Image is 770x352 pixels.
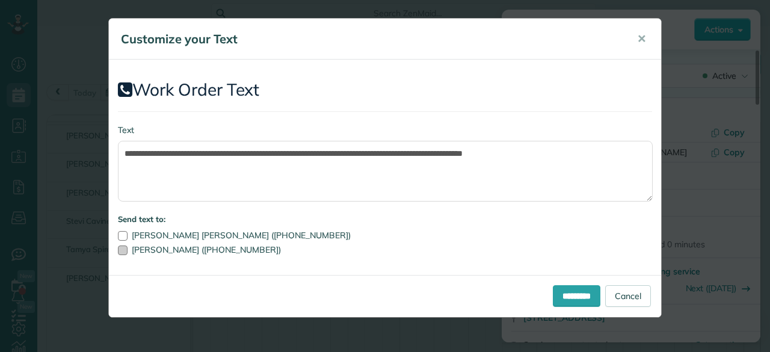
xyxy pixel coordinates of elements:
[605,285,651,307] a: Cancel
[132,244,281,255] span: [PERSON_NAME] ([PHONE_NUMBER])
[132,230,351,241] span: [PERSON_NAME] [PERSON_NAME] ([PHONE_NUMBER])
[118,124,652,136] label: Text
[637,32,646,46] span: ✕
[121,31,620,48] h5: Customize your Text
[118,81,652,99] h2: Work Order Text
[118,214,165,224] strong: Send text to:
